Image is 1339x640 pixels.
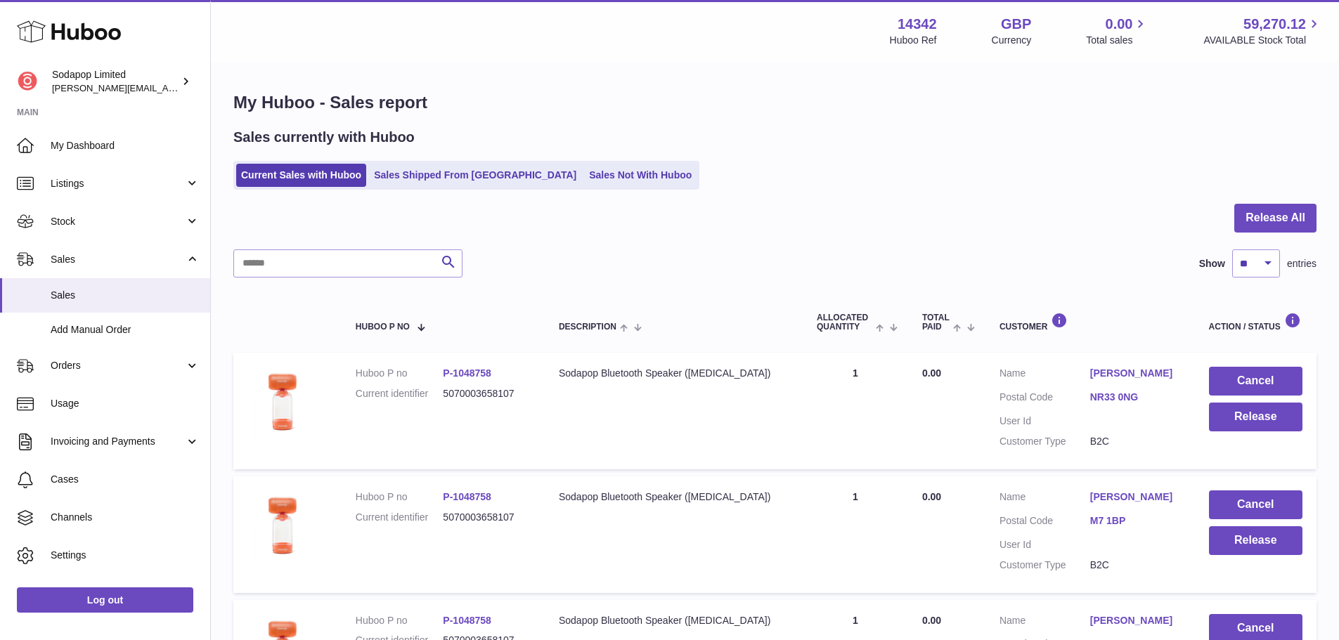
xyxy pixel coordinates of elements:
div: Sodapop Limited [52,68,179,95]
span: Stock [51,215,185,228]
dd: B2C [1090,435,1181,448]
a: 0.00 Total sales [1086,15,1149,47]
span: Orders [51,359,185,372]
dt: User Id [1000,538,1090,551]
dt: Postal Code [1000,514,1090,531]
span: Sales [51,253,185,266]
span: Total sales [1086,34,1149,47]
div: Customer [1000,313,1181,332]
h2: Sales currently with Huboo [233,128,415,147]
a: P-1048758 [443,615,491,626]
a: P-1048758 [443,491,491,502]
dt: Current identifier [356,387,444,400]
span: My Dashboard [51,139,200,152]
div: Currency [992,34,1032,47]
a: Log out [17,587,193,613]
span: Cases [51,473,200,486]
dt: User Id [1000,414,1090,428]
a: [PERSON_NAME] [1090,367,1181,380]
span: entries [1287,257,1317,270]
span: Description [559,322,616,332]
a: P-1048758 [443,367,491,379]
span: Total paid [922,313,950,332]
td: 1 [803,476,908,593]
a: M7 1BP [1090,514,1181,528]
dt: Huboo P no [356,367,444,380]
div: Sodapop Bluetooth Speaker ([MEDICAL_DATA]) [559,490,789,504]
span: Sales [51,289,200,302]
a: NR33 0NG [1090,391,1181,404]
strong: GBP [1001,15,1031,34]
button: Release [1209,403,1302,431]
dt: Huboo P no [356,614,444,627]
dd: 5070003658107 [443,511,531,524]
button: Release All [1234,204,1317,233]
span: Huboo P no [356,322,410,332]
button: Release [1209,526,1302,555]
dt: Name [1000,490,1090,507]
dd: 5070003658107 [443,387,531,400]
a: Sales Not With Huboo [584,164,697,187]
span: ALLOCATED Quantity [817,313,872,332]
dd: B2C [1090,559,1181,572]
div: Action / Status [1209,313,1302,332]
span: 0.00 [922,367,941,379]
span: Listings [51,177,185,190]
strong: 14342 [898,15,937,34]
img: 1750423846.jpg [247,367,318,437]
span: 0.00 [922,491,941,502]
div: Sodapop Bluetooth Speaker ([MEDICAL_DATA]) [559,367,789,380]
span: [PERSON_NAME][EMAIL_ADDRESS][DOMAIN_NAME] [52,82,282,93]
span: Add Manual Order [51,323,200,337]
a: 59,270.12 AVAILABLE Stock Total [1203,15,1322,47]
span: 59,270.12 [1243,15,1306,34]
a: Current Sales with Huboo [236,164,366,187]
dt: Name [1000,614,1090,631]
div: Huboo Ref [890,34,937,47]
span: Channels [51,511,200,524]
dt: Name [1000,367,1090,384]
h1: My Huboo - Sales report [233,91,1317,114]
img: david@sodapop-audio.co.uk [17,71,38,92]
label: Show [1199,257,1225,270]
button: Cancel [1209,490,1302,519]
span: AVAILABLE Stock Total [1203,34,1322,47]
a: Sales Shipped From [GEOGRAPHIC_DATA] [369,164,581,187]
dt: Customer Type [1000,559,1090,572]
dt: Current identifier [356,511,444,524]
span: 0.00 [1106,15,1133,34]
td: 1 [803,353,908,469]
dt: Postal Code [1000,391,1090,407]
div: Sodapop Bluetooth Speaker ([MEDICAL_DATA]) [559,614,789,627]
span: Usage [51,397,200,410]
button: Cancel [1209,367,1302,396]
a: [PERSON_NAME] [1090,614,1181,627]
span: Settings [51,549,200,562]
a: [PERSON_NAME] [1090,490,1181,504]
dt: Customer Type [1000,435,1090,448]
span: Invoicing and Payments [51,435,185,448]
img: 1750423846.jpg [247,490,318,561]
dt: Huboo P no [356,490,444,504]
span: 0.00 [922,615,941,626]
